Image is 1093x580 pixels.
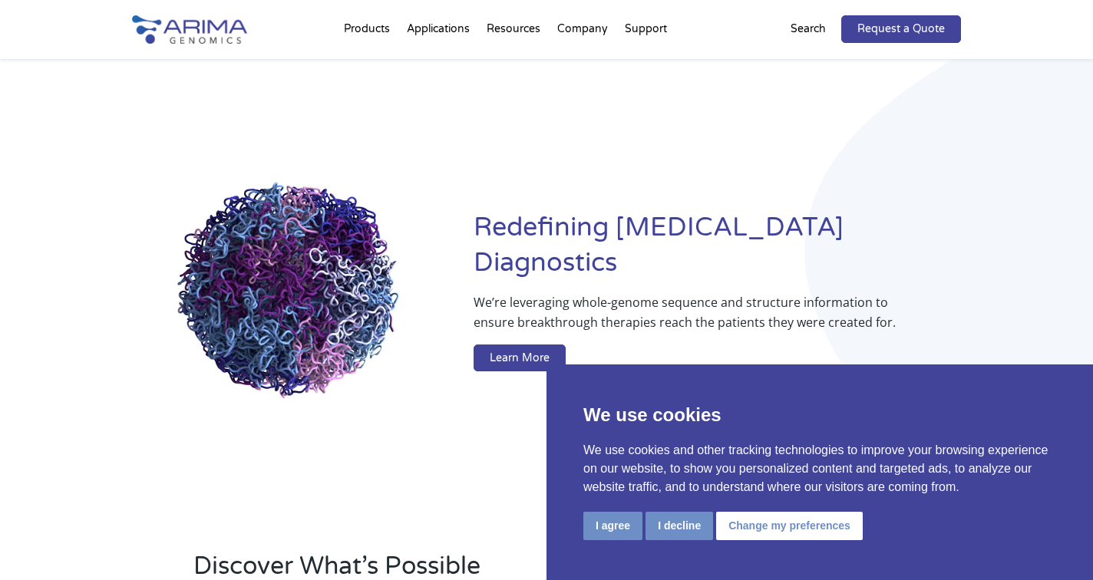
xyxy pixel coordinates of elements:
button: I agree [583,512,642,540]
p: We’re leveraging whole-genome sequence and structure information to ensure breakthrough therapies... [474,292,900,344]
p: We use cookies and other tracking technologies to improve your browsing experience on our website... [583,441,1056,496]
a: Learn More [474,344,566,372]
button: Change my preferences [716,512,863,540]
button: I decline [646,512,713,540]
h1: Redefining [MEDICAL_DATA] Diagnostics [474,210,961,292]
p: We use cookies [583,401,1056,429]
a: Request a Quote [841,15,961,43]
p: Search [791,19,826,39]
img: Arima-Genomics-logo [132,15,247,44]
